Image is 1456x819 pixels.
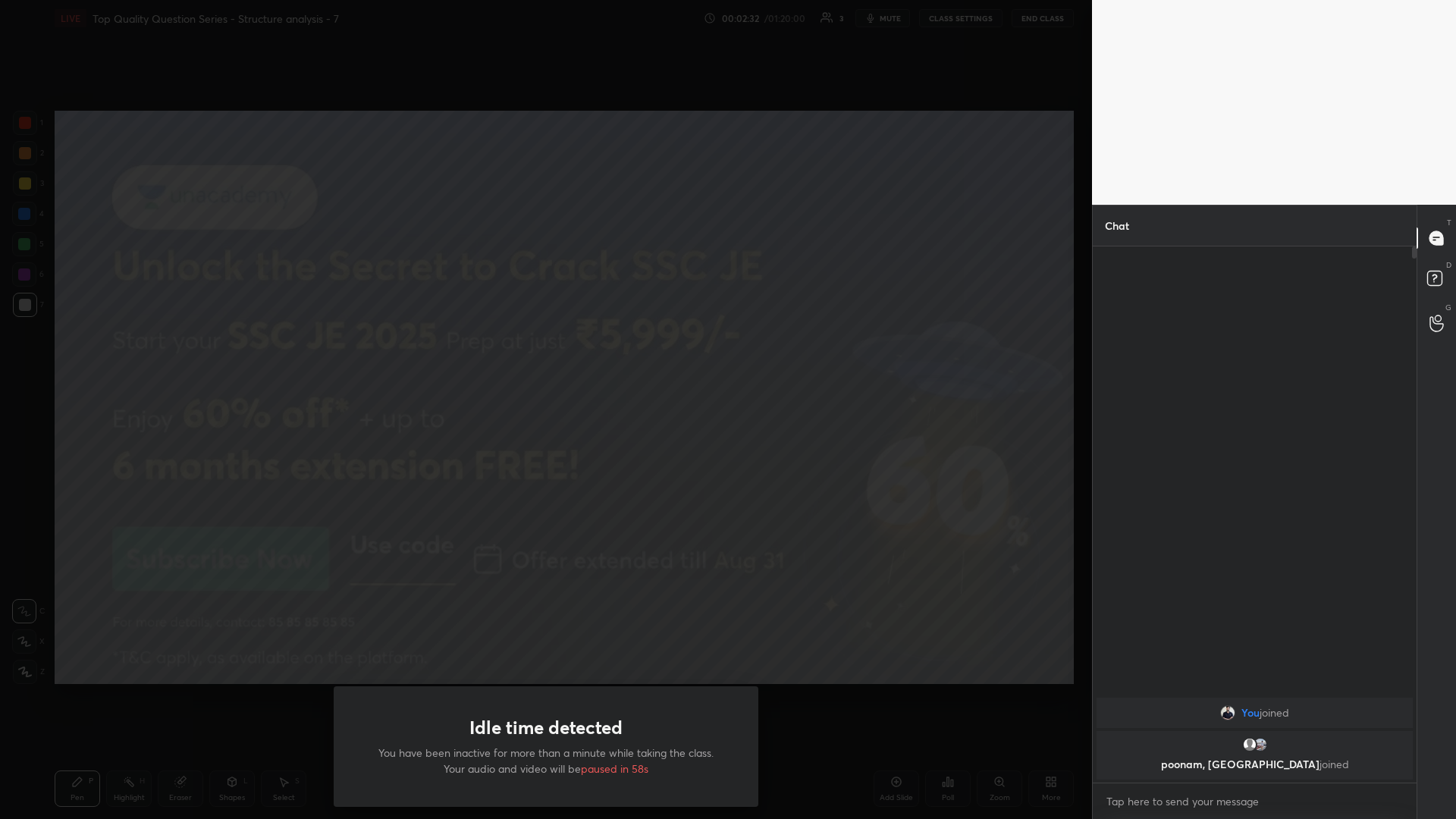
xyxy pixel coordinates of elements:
p: D [1446,259,1451,271]
span: joined [1319,757,1349,771]
p: Chat [1093,206,1141,246]
img: 9010f341b95b4030bf555595ab6449fc.jpg [1253,737,1268,752]
img: default.png [1242,737,1257,752]
img: 3a38f146e3464b03b24dd93f76ec5ac5.jpg [1220,705,1235,720]
h1: Idle time detected [469,717,623,739]
p: You have been inactive for more than a minute while taking the class. Your audio and video will be [370,745,722,777]
p: T [1447,217,1451,228]
p: G [1445,302,1451,313]
div: grid [1093,695,1417,783]
p: poonam, [GEOGRAPHIC_DATA] [1106,758,1404,770]
span: joined [1260,707,1289,719]
span: You [1241,707,1260,719]
span: paused in 58s [581,761,648,776]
